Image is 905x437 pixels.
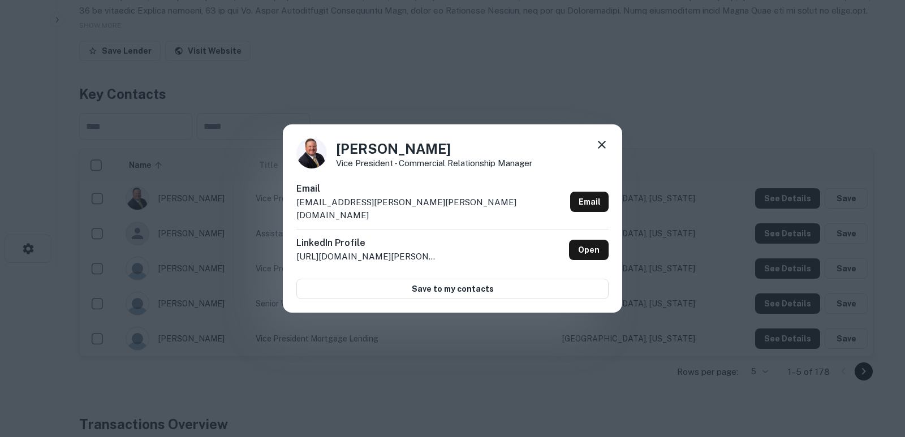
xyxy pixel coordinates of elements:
p: [EMAIL_ADDRESS][PERSON_NAME][PERSON_NAME][DOMAIN_NAME] [296,196,566,222]
h6: Email [296,182,566,196]
img: 1533676632556 [296,138,327,168]
h4: [PERSON_NAME] [336,139,532,159]
p: [URL][DOMAIN_NAME][PERSON_NAME] [296,250,438,263]
iframe: Chat Widget [848,347,905,401]
h6: LinkedIn Profile [296,236,438,250]
a: Open [569,240,609,260]
button: Save to my contacts [296,279,609,299]
a: Email [570,192,609,212]
p: Vice President - Commercial Relationship Manager [336,159,532,167]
